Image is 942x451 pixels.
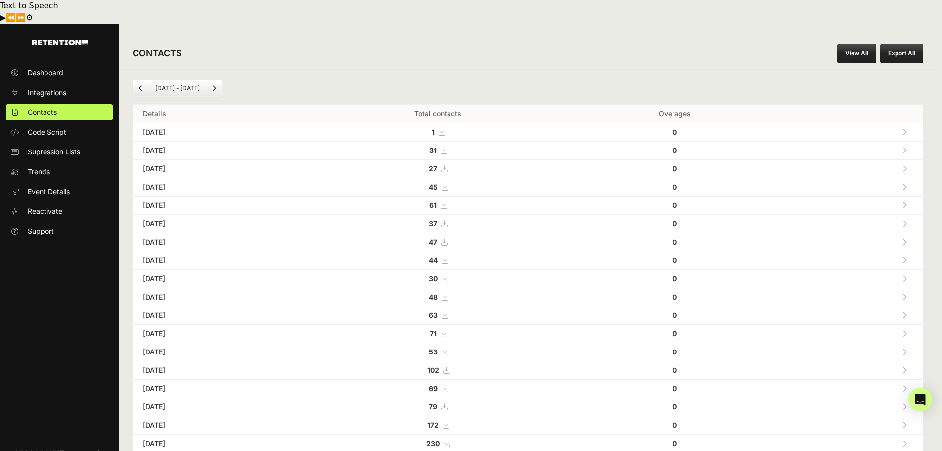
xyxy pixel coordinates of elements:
[429,348,438,356] strong: 53
[28,187,70,197] span: Event Details
[28,226,54,236] span: Support
[429,183,448,191] a: 45
[429,402,437,411] strong: 79
[429,311,448,319] a: 63
[429,274,438,283] strong: 30
[6,65,113,81] a: Dashboard
[673,219,677,228] strong: 0
[432,128,445,136] a: 1
[28,107,57,117] span: Contacts
[673,128,677,136] strong: 0
[673,164,677,173] strong: 0
[6,104,113,120] a: Contacts
[429,219,447,228] a: 37
[427,421,449,429] a: 172
[673,238,677,246] strong: 0
[429,238,437,246] strong: 47
[133,325,305,343] td: [DATE]
[426,439,440,448] strong: 230
[26,12,33,24] button: Settings
[429,183,438,191] strong: 45
[133,416,305,435] td: [DATE]
[133,270,305,288] td: [DATE]
[673,439,677,448] strong: 0
[673,293,677,301] strong: 0
[133,233,305,251] td: [DATE]
[429,384,448,393] a: 69
[429,256,438,264] strong: 44
[305,105,571,123] th: Total contacts
[133,343,305,361] td: [DATE]
[673,421,677,429] strong: 0
[432,128,435,136] strong: 1
[673,329,677,338] strong: 0
[673,201,677,209] strong: 0
[673,348,677,356] strong: 0
[133,288,305,306] td: [DATE]
[133,306,305,325] td: [DATE]
[673,366,677,374] strong: 0
[429,219,437,228] strong: 37
[16,12,26,24] button: Forward
[429,293,448,301] a: 48
[429,311,438,319] strong: 63
[32,40,88,45] img: Retention.com
[28,147,80,157] span: Supression Lists
[28,88,66,98] span: Integrations
[427,366,439,374] strong: 102
[429,384,438,393] strong: 69
[133,398,305,416] td: [DATE]
[908,388,932,411] div: Open Intercom Messenger
[133,80,149,96] a: Previous
[133,380,305,398] td: [DATE]
[427,421,439,429] strong: 172
[133,105,305,123] th: Details
[133,361,305,380] td: [DATE]
[673,311,677,319] strong: 0
[571,105,778,123] th: Overages
[28,167,50,177] span: Trends
[673,146,677,154] strong: 0
[430,329,447,338] a: 71
[429,348,448,356] a: 53
[28,68,63,78] span: Dashboard
[6,124,113,140] a: Code Script
[429,402,447,411] a: 79
[6,12,16,24] button: Previous
[6,164,113,180] a: Trends
[429,238,447,246] a: 47
[133,215,305,233] td: [DATE]
[133,178,305,197] td: [DATE]
[133,197,305,215] td: [DATE]
[427,366,449,374] a: 102
[426,439,449,448] a: 230
[133,123,305,142] td: [DATE]
[133,47,182,60] h2: CONTACTS
[673,274,677,283] strong: 0
[429,146,447,154] a: 31
[133,142,305,160] td: [DATE]
[429,256,448,264] a: 44
[133,251,305,270] td: [DATE]
[429,201,437,209] strong: 61
[673,384,677,393] strong: 0
[6,184,113,200] a: Event Details
[6,85,113,100] a: Integrations
[837,44,876,63] a: View All
[429,293,438,301] strong: 48
[673,402,677,411] strong: 0
[149,84,206,92] li: [DATE] - [DATE]
[206,80,222,96] a: Next
[429,274,448,283] a: 30
[6,223,113,239] a: Support
[430,329,437,338] strong: 71
[673,183,677,191] strong: 0
[6,203,113,219] a: Reactivate
[133,160,305,178] td: [DATE]
[880,44,923,63] button: Export All
[28,206,62,216] span: Reactivate
[6,144,113,160] a: Supression Lists
[429,146,437,154] strong: 31
[28,127,66,137] span: Code Script
[673,256,677,264] strong: 0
